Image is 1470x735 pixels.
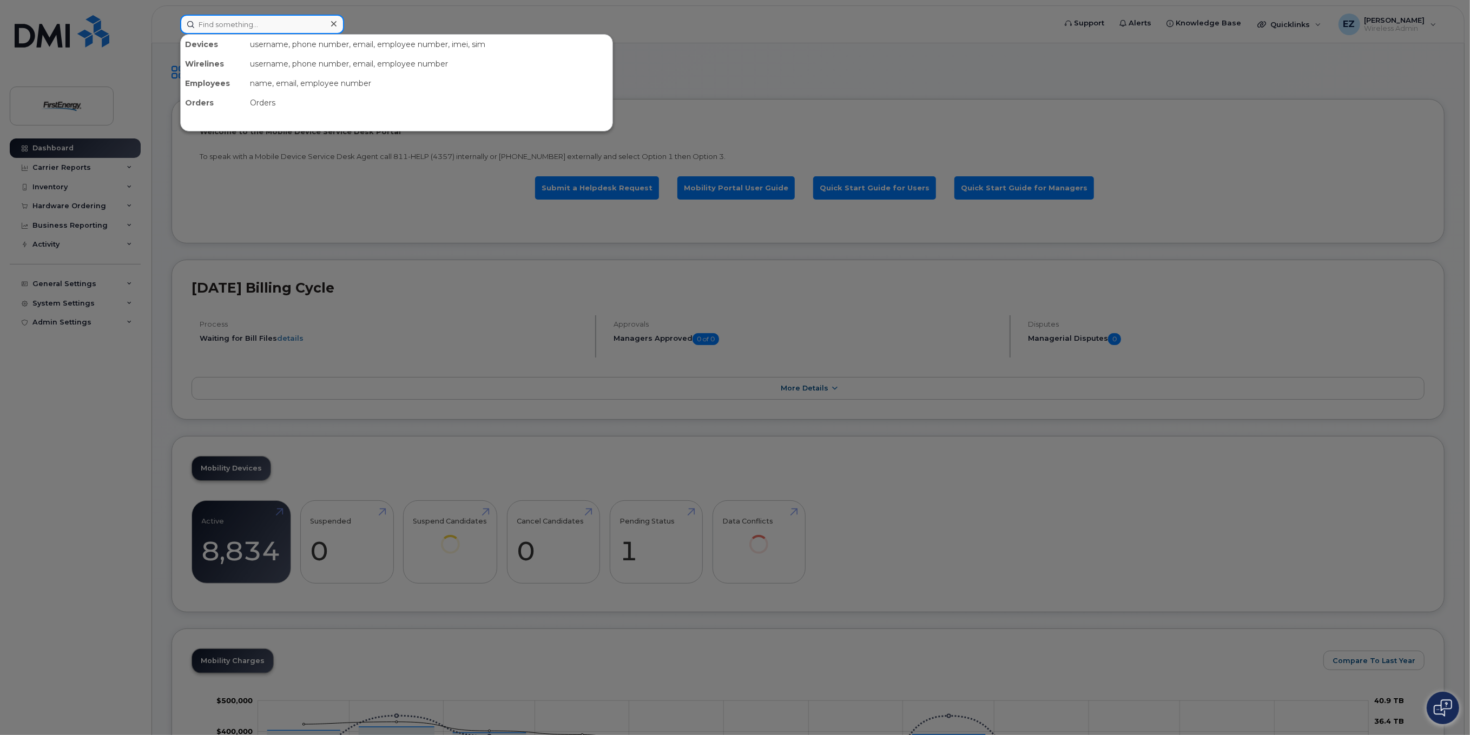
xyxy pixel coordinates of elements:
[246,54,612,74] div: username, phone number, email, employee number
[246,93,612,112] div: Orders
[246,74,612,93] div: name, email, employee number
[181,35,246,54] div: Devices
[181,93,246,112] div: Orders
[1434,699,1452,717] img: Open chat
[181,54,246,74] div: Wirelines
[246,35,612,54] div: username, phone number, email, employee number, imei, sim
[181,74,246,93] div: Employees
